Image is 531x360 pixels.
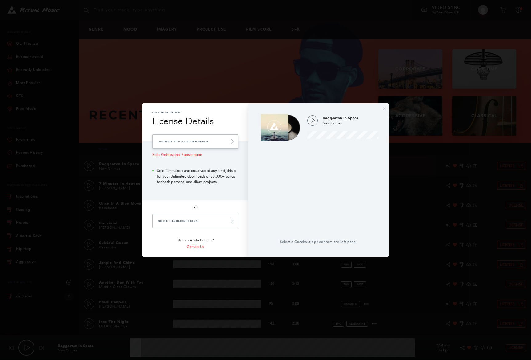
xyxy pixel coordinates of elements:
a: Build a Standalone License [152,214,238,228]
p: Select a Checkout option from the left panel [258,239,379,245]
p: or [152,205,238,209]
p: New Crimes [323,121,379,126]
img: Reggaeton In Space [258,111,302,144]
a: Contact Us [187,245,204,249]
button: × [382,106,386,111]
p: Not sure what do to? [152,238,238,243]
h3: License Details [152,114,238,128]
a: Checkout with your Subscription [152,134,238,149]
li: Solo filmmakers and creatives of any kind, this is for you. Unlimited downloads of 30,000+ songs ... [152,168,238,185]
p: Solo Professional Subscription [152,152,238,166]
p: Reggaeton In Space [323,115,379,121]
p: Choose an Option [152,111,238,114]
